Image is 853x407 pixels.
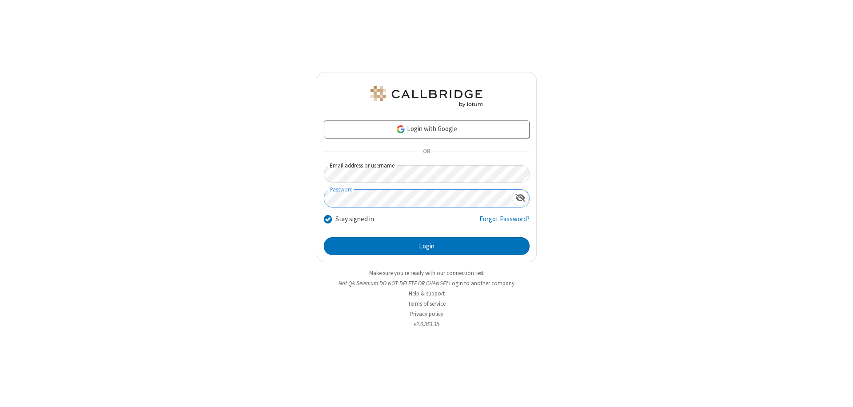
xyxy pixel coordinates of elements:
span: OR [419,146,434,158]
a: Help & support [409,290,445,297]
a: Privacy policy [410,310,443,318]
div: Show password [512,190,529,206]
a: Terms of service [408,300,446,307]
img: google-icon.png [396,124,406,134]
a: Make sure you're ready with our connection test [369,269,484,277]
img: QA Selenium DO NOT DELETE OR CHANGE [369,86,484,107]
li: Not QA Selenium DO NOT DELETE OR CHANGE? [317,279,537,287]
label: Stay signed in [335,214,374,224]
button: Login [324,237,530,255]
button: Login to another company [449,279,514,287]
a: Forgot Password? [479,214,530,231]
input: Password [324,190,512,207]
li: v2.6.353.3b [317,320,537,328]
a: Login with Google [324,120,530,138]
input: Email address or username [324,165,530,183]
